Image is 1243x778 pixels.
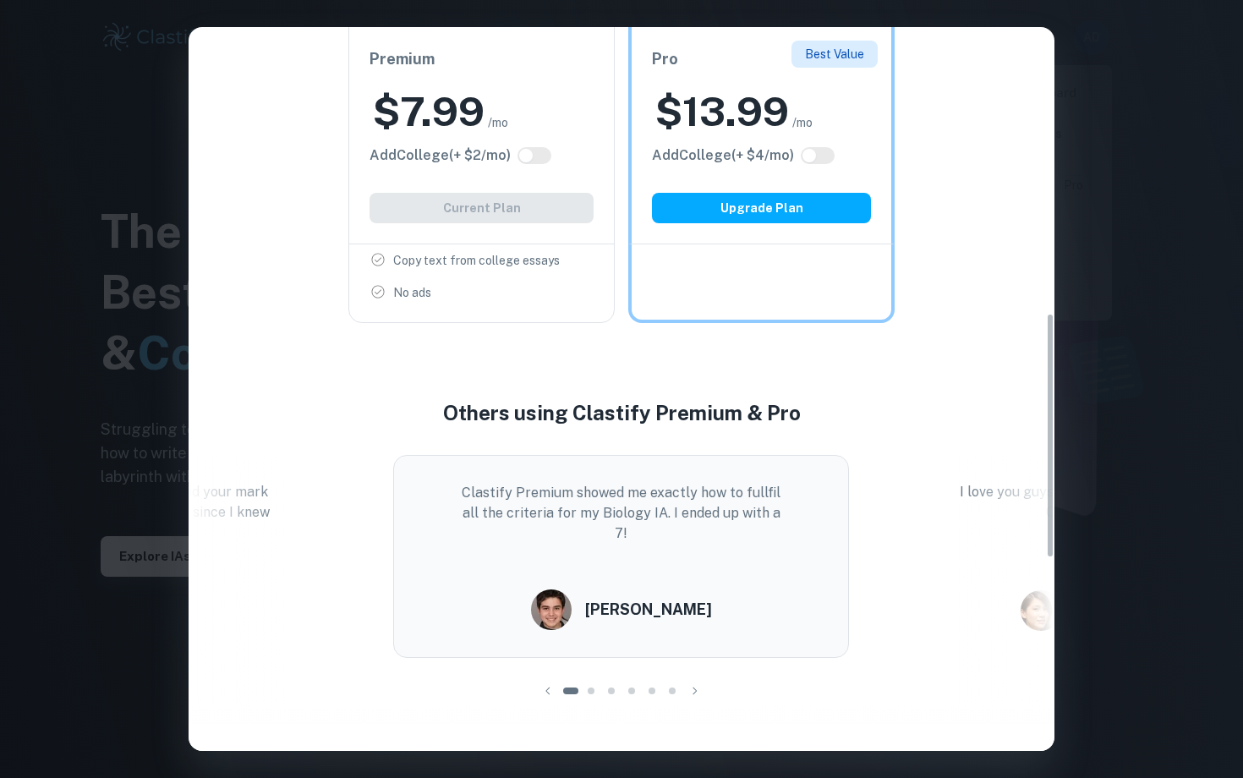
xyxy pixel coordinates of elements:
[370,47,594,71] h6: Premium
[792,113,813,132] span: /mo
[652,193,871,223] button: Upgrade Plan
[805,45,864,63] p: Best Value
[393,251,560,270] p: Copy text from college essays
[462,483,780,544] p: Clastify Premium showed me exactly how to fullfil all the criteria for my Biology IA. I ended up ...
[488,113,508,132] span: /mo
[585,598,712,622] h6: [PERSON_NAME]
[189,397,1054,428] h4: Others using Clastify Premium & Pro
[655,85,789,139] h2: $ 13.99
[531,589,572,630] img: Carlos
[652,47,871,71] h6: Pro
[652,145,794,166] h6: Click to see all the additional College features.
[393,283,431,302] p: No ads
[370,145,511,166] h6: Click to see all the additional College features.
[373,85,485,139] h2: $ 7.99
